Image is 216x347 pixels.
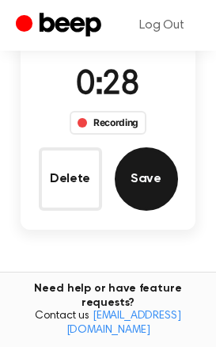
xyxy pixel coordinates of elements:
button: Save Audio Record [115,147,178,211]
a: Log Out [123,6,200,44]
div: Recording [70,111,146,135]
a: Beep [16,10,105,41]
span: 0:28 [76,69,139,102]
a: [EMAIL_ADDRESS][DOMAIN_NAME] [66,311,181,336]
span: Contact us [9,310,207,337]
button: Delete Audio Record [39,147,102,211]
